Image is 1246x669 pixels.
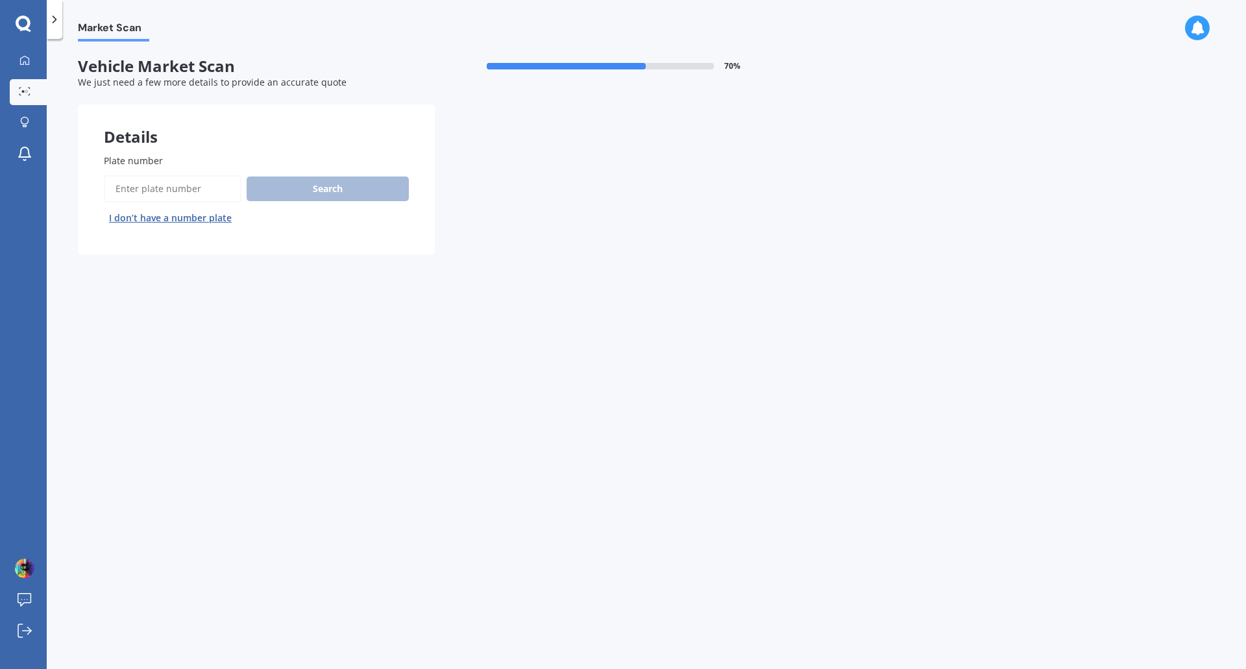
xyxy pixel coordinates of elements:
[15,559,34,578] img: ACg8ocKxs_cbMo0DJXw9mLc3taZpDZjKZ_SEPCB22-ILzD7JUelBYrw=s96-c
[104,208,237,228] button: I don’t have a number plate
[724,62,740,71] span: 70 %
[78,21,149,39] span: Market Scan
[78,76,347,88] span: We just need a few more details to provide an accurate quote
[78,104,435,143] div: Details
[104,154,163,167] span: Plate number
[104,175,241,202] input: Enter plate number
[78,57,435,76] span: Vehicle Market Scan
